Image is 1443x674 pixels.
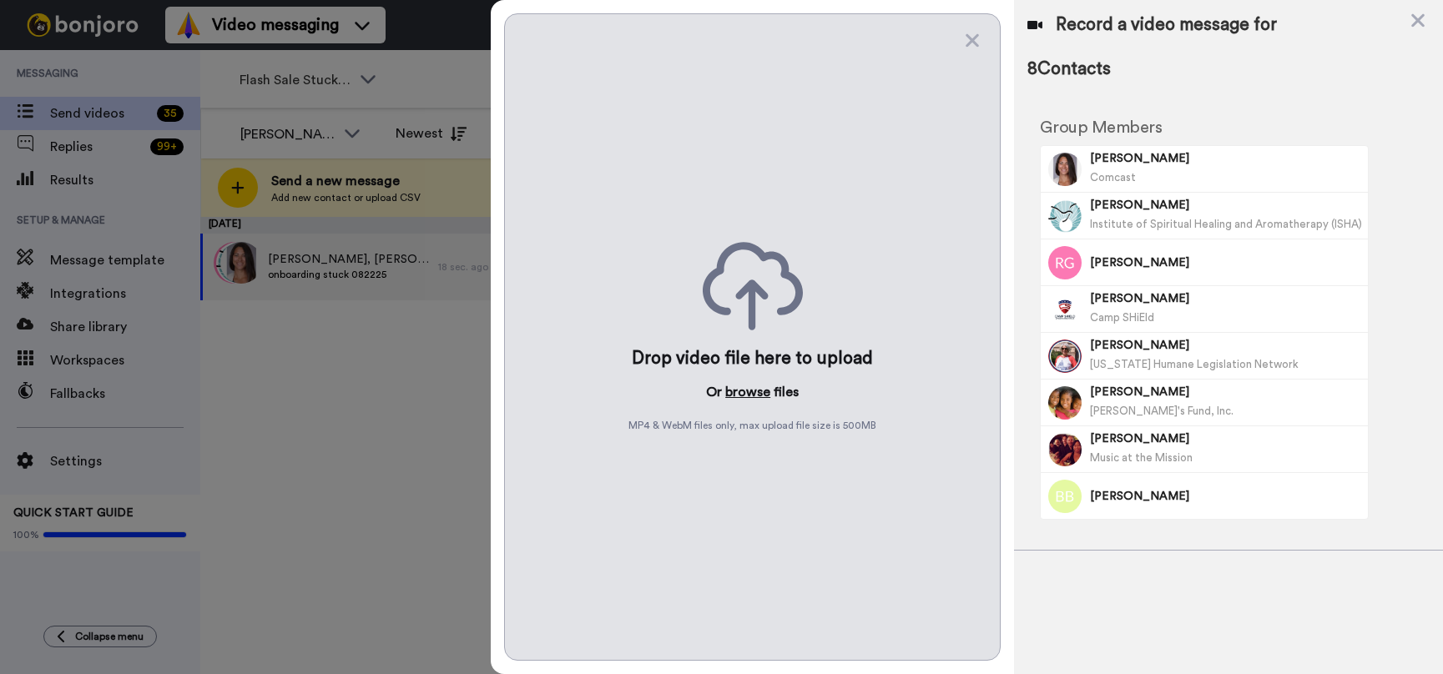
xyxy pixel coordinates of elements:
[706,382,799,402] p: Or files
[1090,405,1234,416] span: [PERSON_NAME]'s Fund, Inc.
[1090,172,1136,183] span: Comcast
[1048,246,1082,279] img: Image of Rodney Gaddy
[1048,340,1082,373] img: Image of Karen Rankin
[1090,359,1299,370] span: [US_STATE] Humane Legislation Network
[1090,430,1362,447] span: [PERSON_NAME]
[725,382,770,402] button: browse
[1048,386,1082,420] img: Image of Tracey Harmon
[1040,118,1369,137] h2: Group Members
[1090,197,1362,214] span: [PERSON_NAME]
[1090,384,1362,400] span: [PERSON_NAME]
[632,347,873,370] div: Drop video file here to upload
[1090,337,1362,354] span: [PERSON_NAME]
[1090,312,1154,323] span: Camp SHiEld
[1090,488,1362,505] span: [PERSON_NAME]
[1090,452,1193,463] span: Music at the Mission
[1090,150,1362,167] span: [PERSON_NAME]
[1090,290,1362,307] span: [PERSON_NAME]
[1090,219,1362,229] span: Institute of Spiritual Healing and Aromatherapy (ISHA)
[1048,153,1082,186] img: Image of Danielle Blanchard
[1048,433,1082,466] img: Image of Aileen Chanco
[628,419,876,432] span: MP4 & WebM files only, max upload file size is 500 MB
[1048,293,1082,326] img: Image of Maggie Peterson
[1090,254,1362,271] span: [PERSON_NAME]
[1048,199,1082,233] img: Image of Yolanda Heath
[1048,480,1082,513] img: Image of Beth Baseler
